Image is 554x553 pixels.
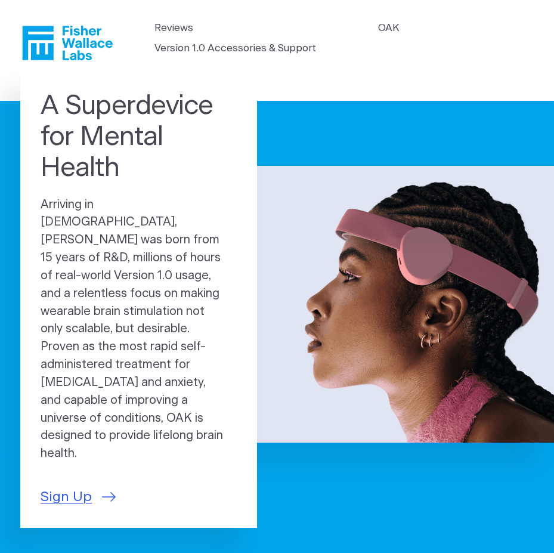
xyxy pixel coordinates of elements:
a: Sign Up [41,487,116,508]
span: Sign Up [41,487,92,508]
a: Fisher Wallace [22,26,113,60]
h1: A Superdevice for Mental Health [41,91,237,183]
p: Arriving in [DEMOGRAPHIC_DATA], [PERSON_NAME] was born from 15 years of R&D, millions of hours of... [41,196,237,463]
a: Reviews [154,20,193,36]
a: Version 1.0 Accessories & Support [154,41,316,56]
a: OAK [378,20,400,36]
